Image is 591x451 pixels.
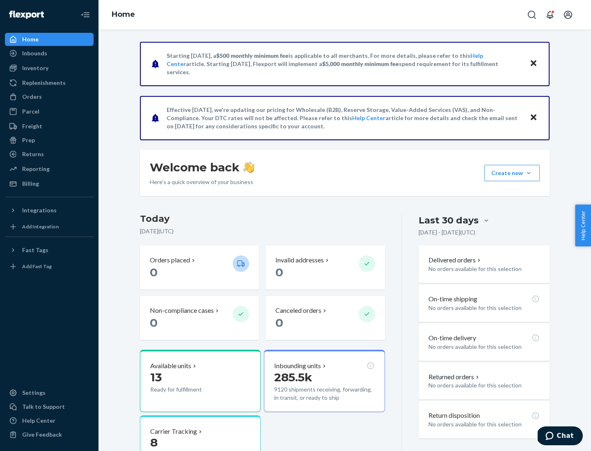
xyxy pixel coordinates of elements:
p: No orders available for this selection [428,420,540,428]
a: Settings [5,386,94,399]
button: Close [528,112,539,124]
span: 0 [150,265,158,279]
p: Ready for fulfillment [150,385,226,394]
div: Home [22,35,39,43]
a: Freight [5,120,94,133]
p: No orders available for this selection [428,343,540,351]
button: Open notifications [542,7,558,23]
a: Orders [5,90,94,103]
a: Replenishments [5,76,94,89]
span: 0 [275,265,283,279]
img: hand-wave emoji [243,162,254,173]
h3: Today [140,212,385,225]
button: Canceled orders 0 [266,296,385,340]
div: Orders [22,93,42,101]
div: Last 30 days [419,214,479,227]
ol: breadcrumbs [105,3,142,27]
a: Inventory [5,61,94,75]
button: Fast Tags [5,244,94,257]
div: Billing [22,180,39,188]
div: Help Center [22,417,55,425]
span: 8 [150,435,158,449]
div: Inventory [22,64,48,72]
div: Talk to Support [22,403,65,411]
a: Add Integration [5,220,94,233]
div: Fast Tags [22,246,48,254]
a: Reporting [5,162,94,175]
p: On-time delivery [428,333,476,343]
a: Help Center [352,114,385,121]
span: 0 [275,316,283,330]
button: Delivered orders [428,255,482,265]
p: Non-compliance cases [150,306,214,315]
span: $5,000 monthly minimum fee [322,60,399,67]
div: Add Integration [22,223,59,230]
p: No orders available for this selection [428,381,540,389]
div: Freight [22,122,42,130]
div: Prep [22,136,35,144]
a: Parcel [5,105,94,118]
a: Prep [5,134,94,147]
a: Home [5,33,94,46]
p: Return disposition [428,411,480,420]
span: 285.5k [274,370,312,384]
img: Flexport logo [9,11,44,19]
button: Available units13Ready for fulfillment [140,350,261,412]
div: Parcel [22,107,39,116]
button: Help Center [575,205,591,246]
button: Orders placed 0 [140,246,259,289]
div: Reporting [22,165,50,173]
a: Help Center [5,414,94,427]
span: $500 monthly minimum fee [216,52,289,59]
span: 0 [150,316,158,330]
div: Add Fast Tag [22,263,52,270]
p: Available units [150,361,191,371]
p: [DATE] ( UTC ) [140,227,385,235]
iframe: Opens a widget where you can chat to one of our agents [538,426,583,447]
p: On-time shipping [428,294,477,304]
button: Close Navigation [77,7,94,23]
p: Inbounding units [274,361,321,371]
span: 13 [150,370,162,384]
button: Inbounding units285.5k9120 shipments receiving, forwarding, in transit, or ready to ship [264,350,385,412]
button: Give Feedback [5,428,94,441]
p: Effective [DATE], we're updating our pricing for Wholesale (B2B), Reserve Storage, Value-Added Se... [167,106,522,130]
button: Create new [484,165,540,181]
h1: Welcome back [150,160,254,175]
button: Invalid addresses 0 [266,246,385,289]
div: Give Feedback [22,430,62,439]
div: Settings [22,389,46,397]
p: Here’s a quick overview of your business [150,178,254,186]
div: Replenishments [22,79,66,87]
p: Starting [DATE], a is applicable to all merchants. For more details, please refer to this article... [167,52,522,76]
a: Home [112,10,135,19]
div: Inbounds [22,49,47,57]
button: Close [528,58,539,70]
div: Integrations [22,206,57,214]
p: Carrier Tracking [150,427,197,436]
div: Returns [22,150,44,158]
button: Open account menu [560,7,576,23]
button: Open Search Box [524,7,540,23]
p: No orders available for this selection [428,265,540,273]
p: Canceled orders [275,306,321,315]
button: Talk to Support [5,400,94,413]
p: [DATE] - [DATE] ( UTC ) [419,228,475,237]
p: No orders available for this selection [428,304,540,312]
p: Invalid addresses [275,255,324,265]
a: Billing [5,177,94,190]
p: 9120 shipments receiving, forwarding, in transit, or ready to ship [274,385,374,402]
button: Integrations [5,204,94,217]
p: Orders placed [150,255,190,265]
button: Returned orders [428,372,481,382]
a: Add Fast Tag [5,260,94,273]
a: Returns [5,148,94,161]
button: Non-compliance cases 0 [140,296,259,340]
a: Inbounds [5,47,94,60]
